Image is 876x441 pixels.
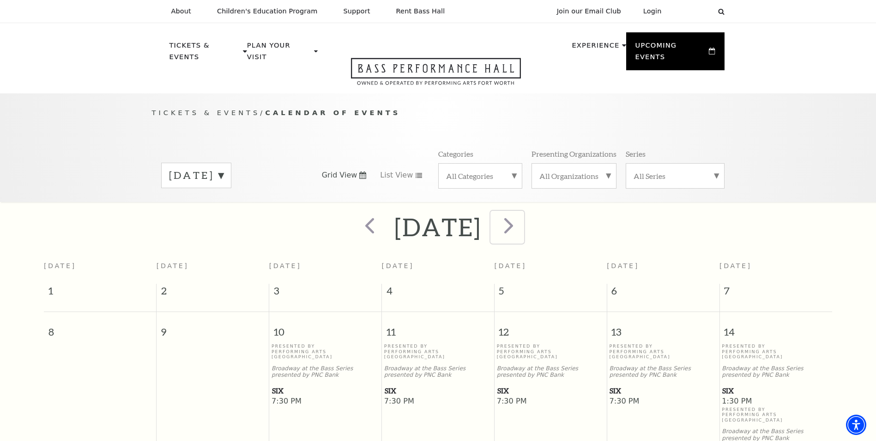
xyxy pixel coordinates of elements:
[152,107,725,119] p: /
[719,262,752,269] span: [DATE]
[634,171,717,181] label: All Series
[497,385,604,397] span: SIX
[609,397,717,407] span: 7:30 PM
[635,40,707,68] p: Upcoming Events
[626,149,646,159] p: Series
[322,170,357,180] span: Grid View
[607,312,719,344] span: 13
[539,171,609,181] label: All Organizations
[438,149,473,159] p: Categories
[396,7,445,15] p: Rent Bass Hall
[720,284,832,302] span: 7
[269,262,302,269] span: [DATE]
[44,312,156,344] span: 8
[607,284,719,302] span: 6
[385,385,491,397] span: SIX
[269,312,381,344] span: 10
[494,262,526,269] span: [DATE]
[495,284,607,302] span: 5
[722,407,830,423] p: Presented By Performing Arts [GEOGRAPHIC_DATA]
[265,109,400,116] span: Calendar of Events
[157,284,269,302] span: 2
[171,7,191,15] p: About
[269,284,381,302] span: 3
[169,40,241,68] p: Tickets & Events
[720,312,832,344] span: 14
[497,397,604,407] span: 7:30 PM
[272,385,379,397] a: SIX
[272,343,379,359] p: Presented By Performing Arts [GEOGRAPHIC_DATA]
[152,109,260,116] span: Tickets & Events
[382,284,494,302] span: 4
[272,365,379,379] p: Broadway at the Bass Series presented by PNC Bank
[384,397,492,407] span: 7:30 PM
[384,343,492,359] p: Presented By Performing Arts [GEOGRAPHIC_DATA]
[572,40,619,56] p: Experience
[610,385,716,397] span: SIX
[157,262,189,269] span: [DATE]
[722,343,830,359] p: Presented By Performing Arts [GEOGRAPHIC_DATA]
[722,397,830,407] span: 1:30 PM
[344,7,370,15] p: Support
[846,415,866,435] div: Accessibility Menu
[318,58,554,93] a: Open this option
[609,385,717,397] a: SIX
[446,171,514,181] label: All Categories
[394,212,482,242] h2: [DATE]
[44,262,76,269] span: [DATE]
[495,312,607,344] span: 12
[609,365,717,379] p: Broadway at the Bass Series presented by PNC Bank
[384,365,492,379] p: Broadway at the Bass Series presented by PNC Bank
[352,211,386,244] button: prev
[44,284,156,302] span: 1
[497,365,604,379] p: Broadway at the Bass Series presented by PNC Bank
[607,262,639,269] span: [DATE]
[382,312,494,344] span: 11
[272,397,379,407] span: 7:30 PM
[382,262,414,269] span: [DATE]
[247,40,312,68] p: Plan Your Visit
[380,170,413,180] span: List View
[169,168,224,183] label: [DATE]
[497,385,604,397] a: SIX
[609,343,717,359] p: Presented By Performing Arts [GEOGRAPHIC_DATA]
[532,149,616,159] p: Presenting Organizations
[677,7,709,16] select: Select:
[384,385,492,397] a: SIX
[722,365,830,379] p: Broadway at the Bass Series presented by PNC Bank
[157,312,269,344] span: 9
[497,343,604,359] p: Presented By Performing Arts [GEOGRAPHIC_DATA]
[490,211,524,244] button: next
[217,7,318,15] p: Children's Education Program
[722,385,830,397] a: SIX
